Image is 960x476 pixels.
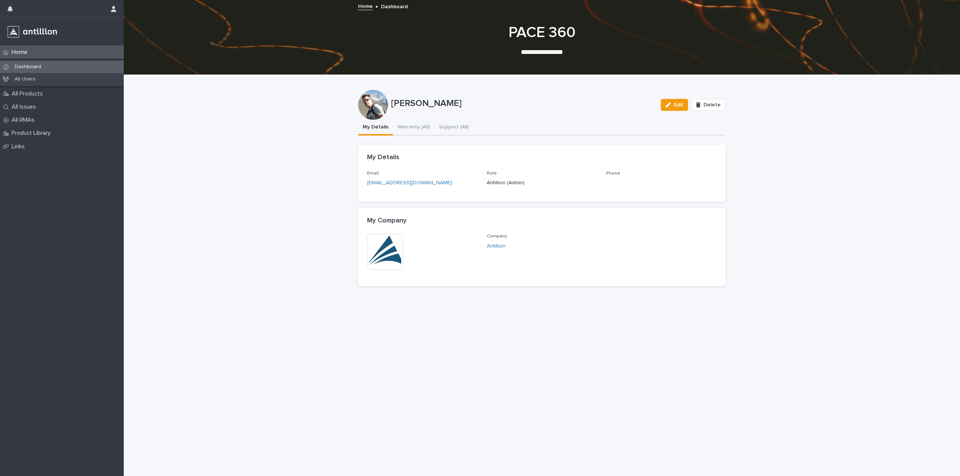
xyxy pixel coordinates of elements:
[367,154,399,162] h2: My Details
[606,171,620,176] span: Phone
[9,76,42,82] p: All Users
[9,116,40,124] p: All RMAs
[9,90,49,97] p: All Products
[661,99,688,111] button: Edit
[6,24,58,39] img: r3a3Z93SSpeN6cOOTyqw
[674,102,683,107] span: Edit
[367,180,452,185] a: [EMAIL_ADDRESS][DOMAIN_NAME]
[487,242,505,250] a: Antillion
[381,2,408,10] p: Dashboard
[358,1,373,10] a: Home
[487,179,597,187] p: Antillion (Admin)
[487,234,507,239] span: Company
[9,103,42,110] p: All Issues
[9,49,33,56] p: Home
[487,171,497,176] span: Role
[691,99,726,111] button: Delete
[393,120,434,136] button: Warranty (All)
[358,120,393,136] button: My Details
[9,130,57,137] p: Product Library
[367,217,406,225] h2: My Company
[703,102,721,107] span: Delete
[367,171,379,176] span: Email
[391,98,655,109] p: [PERSON_NAME]
[358,24,726,42] h1: PACE 360
[9,64,47,70] p: Dashboard
[9,143,31,150] p: Links
[434,120,473,136] button: Support (All)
